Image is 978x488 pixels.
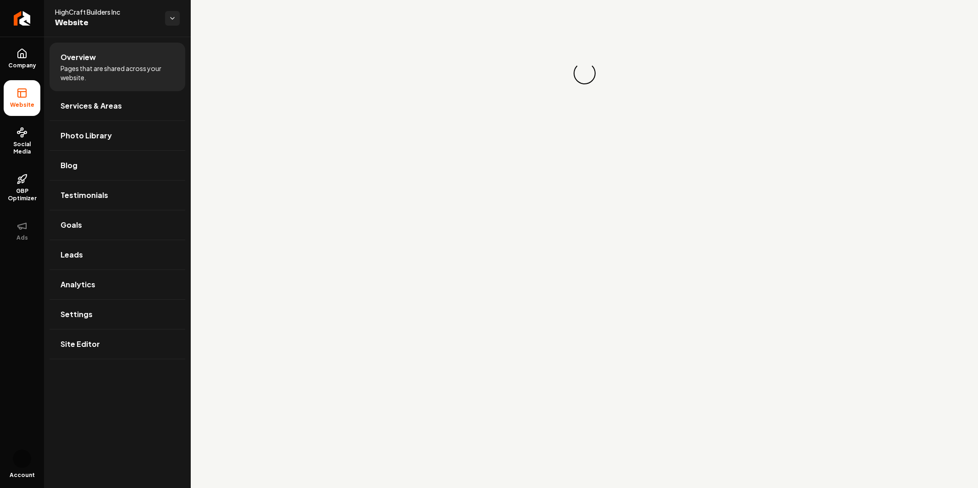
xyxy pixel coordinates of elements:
span: Pages that are shared across your website. [61,64,174,82]
span: Overview [61,52,96,63]
span: Website [55,16,158,29]
div: Loading [572,61,597,86]
span: GBP Optimizer [4,187,40,202]
a: Leads [50,240,185,269]
span: Services & Areas [61,100,122,111]
span: Testimonials [61,190,108,201]
button: Ads [4,213,40,249]
a: Blog [50,151,185,180]
a: Company [4,41,40,77]
span: Account [10,472,35,479]
span: Leads [61,249,83,260]
a: GBP Optimizer [4,166,40,209]
a: Social Media [4,120,40,163]
a: Services & Areas [50,91,185,121]
span: Goals [61,219,82,230]
button: Open user button [13,450,31,468]
img: Sagar Soni [13,450,31,468]
span: Photo Library [61,130,112,141]
span: Settings [61,309,93,320]
a: Photo Library [50,121,185,150]
span: Company [5,62,40,69]
a: Analytics [50,270,185,299]
a: Testimonials [50,181,185,210]
span: Social Media [4,141,40,155]
span: Site Editor [61,339,100,350]
a: Goals [50,210,185,240]
span: Ads [13,234,32,241]
a: Site Editor [50,329,185,359]
span: Analytics [61,279,95,290]
span: HighCraft Builders Inc [55,7,158,16]
span: Blog [61,160,77,171]
img: Rebolt Logo [14,11,31,26]
a: Settings [50,300,185,329]
span: Website [6,101,38,109]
